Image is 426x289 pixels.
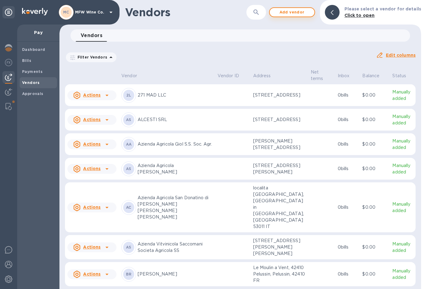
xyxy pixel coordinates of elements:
[392,268,413,281] p: Manually added
[5,59,12,66] img: Foreign exchange
[83,117,101,122] u: Actions
[362,73,387,79] span: Balance
[253,73,279,79] span: Address
[362,271,387,277] p: $0.00
[269,7,315,17] button: Add vendor
[63,10,69,14] b: MC
[126,93,131,97] b: 2L
[338,116,358,123] p: 0 bills
[362,141,387,147] p: $0.00
[392,241,413,254] p: Manually added
[253,92,306,98] p: [STREET_ADDRESS]
[121,73,137,79] p: Vendor
[253,138,306,151] p: [PERSON_NAME][STREET_ADDRESS]
[362,73,379,79] p: Balance
[311,69,333,82] span: Net terms
[125,6,246,19] h1: Vendors
[83,166,101,171] u: Actions
[126,205,131,210] b: AC
[75,55,107,60] p: Filter Vendors
[138,271,213,277] p: [PERSON_NAME]
[253,116,306,123] p: [STREET_ADDRESS]
[218,73,247,79] span: Vendor ID
[81,31,102,40] span: Vendors
[338,165,358,172] p: 0 bills
[362,92,387,98] p: $0.00
[2,6,15,18] div: Unpin categories
[22,8,48,15] img: Logo
[138,162,213,175] p: Azienda Agricola [PERSON_NAME]
[253,264,306,284] p: Le Moulin a Vent, 42410 Pelussin, Pelussin, 42410 FR
[392,138,413,151] p: Manually added
[253,73,271,79] p: Address
[126,117,131,122] b: AS
[121,73,145,79] span: Vendor
[338,204,358,211] p: 0 bills
[22,58,31,63] b: Bills
[392,113,413,126] p: Manually added
[338,92,358,98] p: 0 bills
[83,272,101,276] u: Actions
[338,73,358,79] span: Inbox
[253,238,306,257] p: [STREET_ADDRESS][PERSON_NAME][PERSON_NAME]
[392,89,413,102] p: Manually added
[344,6,421,11] b: Please select a vendor for details
[338,271,358,277] p: 0 bills
[275,9,310,16] span: Add vendor
[253,185,306,230] p: localita [GEOGRAPHIC_DATA], [GEOGRAPHIC_DATA] in [GEOGRAPHIC_DATA], [GEOGRAPHIC_DATA] 53011 IT
[126,166,131,171] b: AS
[83,93,101,97] u: Actions
[126,245,131,249] b: AS
[386,53,416,58] u: Edit columns
[83,205,101,210] u: Actions
[253,162,306,175] p: [STREET_ADDRESS][PERSON_NAME]
[138,141,213,147] p: Azienda Agricola Giol S.S. Soc. Agr.
[22,47,45,52] b: Dashboard
[138,241,213,254] p: Azienda Vitvinicola Saccomani Societa Agricola SS
[83,245,101,249] u: Actions
[22,80,40,85] b: Vendors
[338,244,358,250] p: 0 bills
[126,142,132,146] b: AA
[344,13,375,18] b: Click to open
[392,73,406,79] p: Status
[311,69,325,82] p: Net terms
[362,244,387,250] p: $0.00
[126,272,132,276] b: BR
[75,10,106,14] p: MFW Wine Co.
[138,92,213,98] p: 271 MAD LLC
[392,201,413,214] p: Manually added
[83,142,101,146] u: Actions
[362,116,387,123] p: $0.00
[338,141,358,147] p: 0 bills
[22,91,44,96] b: Approvals
[362,165,387,172] p: $0.00
[338,73,350,79] p: Inbox
[362,204,387,211] p: $0.00
[22,29,55,36] p: Pay
[138,195,213,220] p: Azienda Agricola San Donatino di [PERSON_NAME] [PERSON_NAME] [PERSON_NAME]
[392,162,413,175] p: Manually added
[22,69,43,74] b: Payments
[218,73,239,79] p: Vendor ID
[138,116,213,123] p: ALCESTI SRL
